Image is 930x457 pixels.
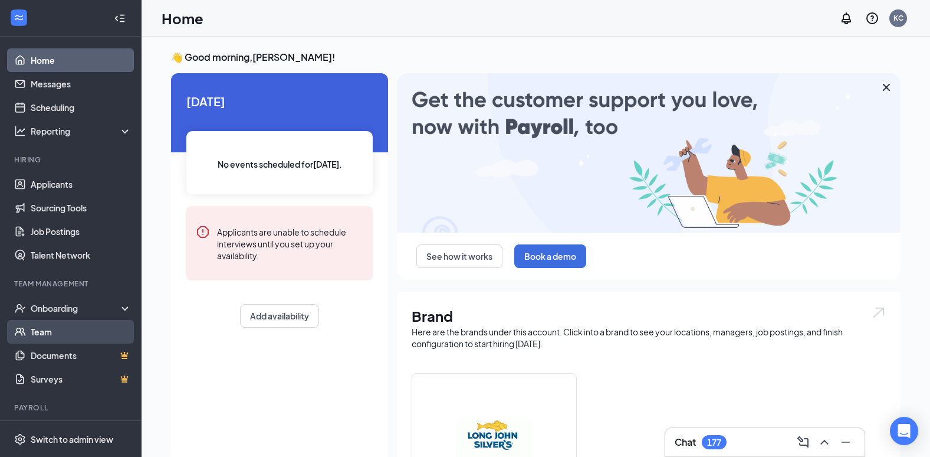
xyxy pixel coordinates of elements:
[186,92,373,110] span: [DATE]
[31,243,132,267] a: Talent Network
[31,302,121,314] div: Onboarding
[416,244,502,268] button: See how it works
[836,433,855,452] button: Minimize
[31,220,132,243] a: Job Postings
[31,172,132,196] a: Applicants
[31,320,132,344] a: Team
[14,433,26,445] svg: Settings
[675,436,696,449] h3: Chat
[114,12,126,24] svg: Collapse
[196,225,210,239] svg: Error
[217,225,363,262] div: Applicants are unable to schedule interviews until you set up your availability.
[397,73,901,233] img: payroll-large.gif
[14,155,129,165] div: Hiring
[13,12,25,24] svg: WorkstreamLogo
[31,48,132,72] a: Home
[218,158,342,171] span: No events scheduled for [DATE] .
[839,11,853,25] svg: Notifications
[794,433,813,452] button: ComposeMessage
[31,125,132,137] div: Reporting
[240,304,319,328] button: Add availability
[14,403,129,413] div: Payroll
[412,306,886,326] h1: Brand
[31,367,132,391] a: SurveysCrown
[817,435,832,449] svg: ChevronUp
[31,196,132,220] a: Sourcing Tools
[31,433,113,445] div: Switch to admin view
[162,8,203,28] h1: Home
[14,279,129,289] div: Team Management
[14,125,26,137] svg: Analysis
[879,80,893,94] svg: Cross
[871,306,886,319] img: open.6027fd2a22e1237b5b06.svg
[31,96,132,119] a: Scheduling
[815,433,834,452] button: ChevronUp
[514,244,586,268] button: Book a demo
[839,435,853,449] svg: Minimize
[14,302,26,314] svg: UserCheck
[707,438,721,448] div: 177
[31,72,132,96] a: Messages
[890,417,918,445] div: Open Intercom Messenger
[796,435,810,449] svg: ComposeMessage
[171,51,901,64] h3: 👋 Good morning, [PERSON_NAME] !
[893,13,903,23] div: KC
[31,344,132,367] a: DocumentsCrown
[865,11,879,25] svg: QuestionInfo
[412,326,886,350] div: Here are the brands under this account. Click into a brand to see your locations, managers, job p...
